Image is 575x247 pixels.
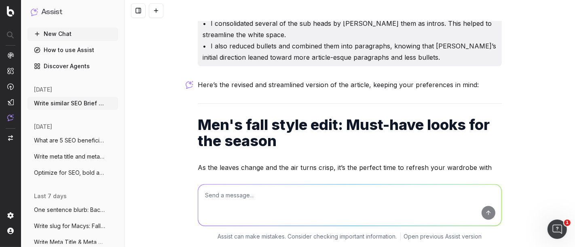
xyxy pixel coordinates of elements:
[218,232,397,241] p: Assist can make mistakes. Consider checking important information.
[34,123,52,131] span: [DATE]
[27,44,118,57] a: How to use Assist
[198,117,502,149] h1: Men's fall style edit: Must-have looks for the season
[7,6,14,17] img: Botify logo
[564,220,571,226] span: 1
[34,99,105,107] span: Write similar SEO Brief for SEO Briefs:
[27,27,118,40] button: New Chat
[34,136,105,144] span: What are 5 SEO beneficial blog post topi
[34,153,105,161] span: Write meta title and meta descrion for K
[27,150,118,163] button: Write meta title and meta descrion for K
[34,206,105,214] span: One sentence blurb: Back-to-School Morni
[198,79,502,90] p: Here’s the revised and streamlined version of the article, keeping your preferences in mind:
[198,162,502,230] p: As the leaves change and the air turns crisp, it’s the perfect time to refresh your wardrobe with...
[186,81,193,89] img: Botify assist logo
[27,134,118,147] button: What are 5 SEO beneficial blog post topi
[7,52,14,59] img: Analytics
[34,86,52,94] span: [DATE]
[34,222,105,230] span: Write slug for Macys: Fall Entryway Deco
[7,114,14,121] img: Assist
[31,8,38,16] img: Assist
[8,135,13,141] img: Switch project
[27,220,118,232] button: Write slug for Macys: Fall Entryway Deco
[7,67,14,74] img: Intelligence
[7,228,14,234] img: My account
[34,192,67,200] span: last 7 days
[34,238,105,246] span: Write Meta Title & Meta Description for
[548,220,567,239] iframe: Intercom live chat
[27,166,118,179] button: Optimize for SEO, bold any changes made:
[7,83,14,90] img: Activation
[31,6,115,18] button: Assist
[27,203,118,216] button: One sentence blurb: Back-to-School Morni
[404,232,482,241] a: Open previous Assist version
[27,97,118,110] button: Write similar SEO Brief for SEO Briefs:
[7,212,14,219] img: Setting
[41,6,62,18] h1: Assist
[7,99,14,105] img: Studio
[34,169,105,177] span: Optimize for SEO, bold any changes made:
[27,60,118,73] a: Discover Agents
